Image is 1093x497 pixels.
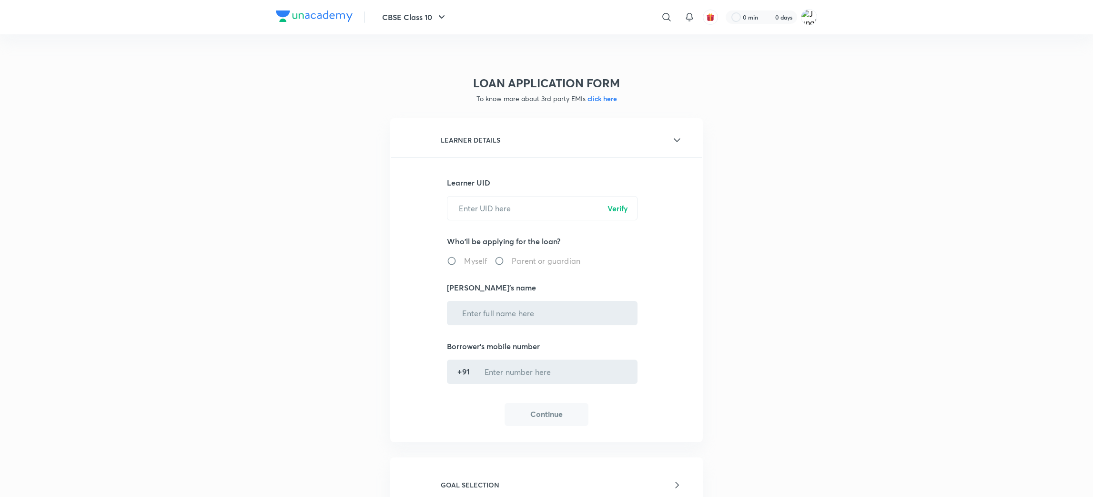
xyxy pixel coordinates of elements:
input: Enter UID here [447,196,637,220]
h6: GOAL SELECTION [441,480,499,490]
button: CBSE Class 10 [376,8,453,27]
span: Myself [464,255,487,267]
img: avatar [706,13,715,21]
p: +91 [457,366,469,377]
img: Junaid Saleem [801,9,817,25]
span: To know more about 3rd party EMIs [476,94,617,103]
button: avatar [703,10,718,25]
h3: LOAN APPLICATION FORM [390,76,703,90]
a: Company Logo [276,10,353,24]
p: Who'll be applying for the loan? [447,236,646,247]
h6: LEARNER DETAILS [441,135,500,145]
p: Borrower's mobile number [447,341,646,352]
img: streak [764,12,773,22]
button: Continue [505,403,588,426]
input: Enter number here [473,360,634,384]
span: click here [586,94,617,103]
img: Company Logo [276,10,353,22]
p: Verify [607,203,628,214]
input: Enter full name here [451,301,634,325]
p: [PERSON_NAME]'s name [447,282,646,293]
span: Parent or guardian [512,255,580,267]
p: Learner UID [447,177,646,188]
